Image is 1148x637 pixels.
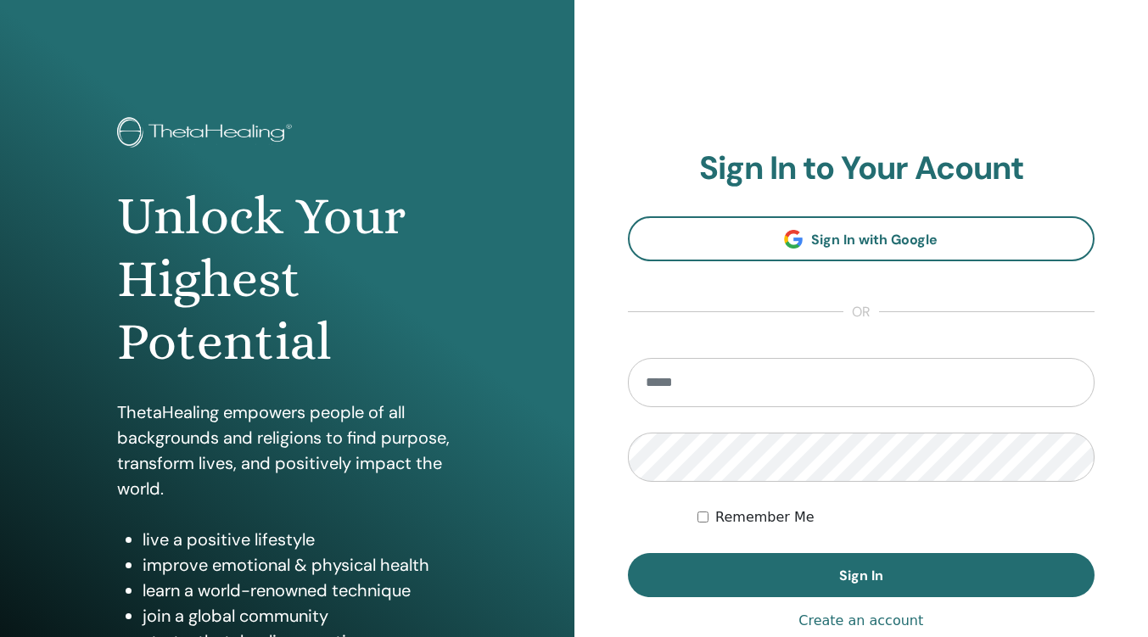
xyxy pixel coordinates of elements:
[117,400,457,501] p: ThetaHealing empowers people of all backgrounds and religions to find purpose, transform lives, a...
[143,578,457,603] li: learn a world-renowned technique
[143,603,457,629] li: join a global community
[697,507,1095,528] div: Keep me authenticated indefinitely or until I manually logout
[839,567,883,584] span: Sign In
[811,231,938,249] span: Sign In with Google
[117,185,457,374] h1: Unlock Your Highest Potential
[143,527,457,552] li: live a positive lifestyle
[628,553,1095,597] button: Sign In
[715,507,815,528] label: Remember Me
[143,552,457,578] li: improve emotional & physical health
[798,611,923,631] a: Create an account
[628,216,1095,261] a: Sign In with Google
[843,302,879,322] span: or
[628,149,1095,188] h2: Sign In to Your Acount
